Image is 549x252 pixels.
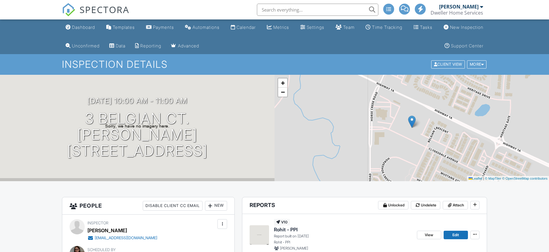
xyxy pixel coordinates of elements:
div: Tasks [420,25,432,30]
a: [EMAIL_ADDRESS][DOMAIN_NAME] [87,235,157,241]
a: Advanced [169,40,202,52]
h3: People [62,197,234,215]
a: Dashboard [63,22,97,33]
div: Payments [153,25,174,30]
span: Inspector [87,221,108,225]
div: Calendar [237,25,256,30]
a: Zoom out [278,88,287,97]
a: Templates [104,22,137,33]
span: − [281,88,285,96]
a: Settings [298,22,327,33]
div: Team [343,25,355,30]
img: The Best Home Inspection Software - Spectora [62,3,75,16]
div: New Inspection [450,25,483,30]
div: [PERSON_NAME] [439,4,479,10]
div: Advanced [178,43,199,48]
a: Payments [144,22,176,33]
div: Client View [431,60,465,69]
div: Disable Client CC Email [143,201,203,211]
a: Automations (Advanced) [182,22,222,33]
input: Search everything... [257,4,378,16]
div: New [205,201,227,211]
a: Time Tracking [363,22,405,33]
div: Data [116,43,125,48]
h3: [DATE] 10:00 am - 11:00 am [87,97,187,105]
div: Settings [307,25,324,30]
h1: Inspection Details [62,59,487,70]
div: Time Tracking [372,25,402,30]
a: Metrics [264,22,292,33]
a: Support Center [442,40,486,52]
h1: 3 Belgian Ct. [PERSON_NAME][STREET_ADDRESS] [10,111,265,159]
a: Tasks [411,22,435,33]
div: Dashboard [72,25,95,30]
div: More [467,60,487,69]
a: © OpenStreetMap contributors [502,177,547,180]
div: [EMAIL_ADDRESS][DOMAIN_NAME] [95,236,157,240]
a: Data [107,40,128,52]
div: Dweller Home Services [431,10,483,16]
a: Unconfirmed [63,40,102,52]
img: Marker [408,116,416,128]
a: Reporting [133,40,164,52]
a: Client View [431,62,466,66]
a: Leaflet [469,177,482,180]
a: Calendar [228,22,258,33]
span: Scheduled By [87,247,116,252]
div: Metrics [273,25,289,30]
div: [PERSON_NAME] [87,226,127,235]
a: SPECTORA [62,8,129,21]
a: New Inspection [441,22,486,33]
div: Reporting [140,43,161,48]
a: Team [333,22,357,33]
span: SPECTORA [80,3,129,16]
div: Support Center [451,43,483,48]
a: Zoom in [278,78,287,88]
span: | [483,177,484,180]
span: + [281,79,285,87]
div: Templates [113,25,135,30]
div: Automations [193,25,220,30]
div: Unconfirmed [72,43,100,48]
a: © MapTiler [485,177,501,180]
